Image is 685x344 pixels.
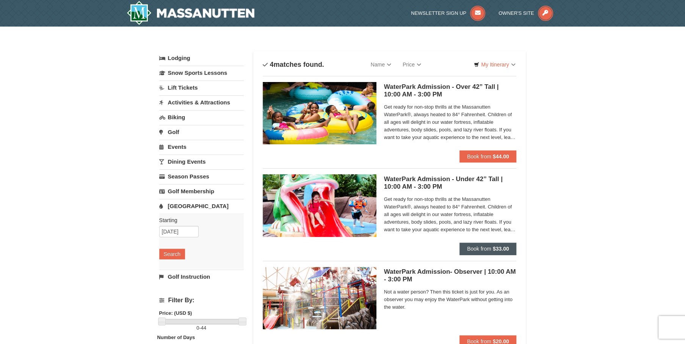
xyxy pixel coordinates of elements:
a: Activities & Attractions [159,95,244,109]
img: Massanutten Resort Logo [127,1,255,25]
span: Newsletter Sign Up [411,10,466,16]
h4: Filter By: [159,297,244,304]
a: Biking [159,110,244,124]
span: Book from [467,153,491,159]
a: My Itinerary [469,59,520,70]
button: Book from $33.00 [459,243,517,255]
h5: WaterPark Admission - Under 42” Tall | 10:00 AM - 3:00 PM [384,175,517,191]
button: Book from $44.00 [459,150,517,163]
a: Lift Tickets [159,80,244,95]
span: 0 [196,325,199,331]
a: Golf Instruction [159,270,244,284]
a: Dining Events [159,155,244,169]
a: Golf [159,125,244,139]
a: Snow Sports Lessons [159,66,244,80]
img: 6619917-1528-4fa09da4.jpg [263,267,376,329]
span: Get ready for non-stop thrills at the Massanutten WaterPark®, always heated to 84° Fahrenheit. Ch... [384,196,517,234]
h4: matches found. [263,61,324,68]
a: Massanutten Resort [127,1,255,25]
a: Owner's Site [498,10,553,16]
a: Golf Membership [159,184,244,198]
a: [GEOGRAPHIC_DATA] [159,199,244,213]
img: 6619917-1526-09474683.jpg [263,174,376,237]
h5: WaterPark Admission - Over 42” Tall | 10:00 AM - 3:00 PM [384,83,517,98]
span: Owner's Site [498,10,534,16]
a: Lodging [159,51,244,65]
span: Get ready for non-stop thrills at the Massanutten WaterPark®, always heated to 84° Fahrenheit. Ch... [384,103,517,141]
strong: $44.00 [493,153,509,159]
img: 6619917-1550-d788a309.jpg [263,82,376,144]
a: Price [397,57,427,72]
a: Events [159,140,244,154]
strong: Number of Days [157,335,195,340]
label: - [159,324,244,332]
a: Newsletter Sign Up [411,10,485,16]
span: Not a water person? Then this ticket is just for you. As an observer you may enjoy the WaterPark ... [384,288,517,311]
a: Name [365,57,397,72]
strong: $33.00 [493,246,509,252]
span: Book from [467,246,491,252]
button: Search [159,249,185,259]
span: 4 [270,61,274,68]
h5: WaterPark Admission- Observer | 10:00 AM - 3:00 PM [384,268,517,283]
strong: Price: (USD $) [159,310,192,316]
span: 44 [201,325,206,331]
label: Starting [159,216,238,224]
a: Season Passes [159,169,244,183]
